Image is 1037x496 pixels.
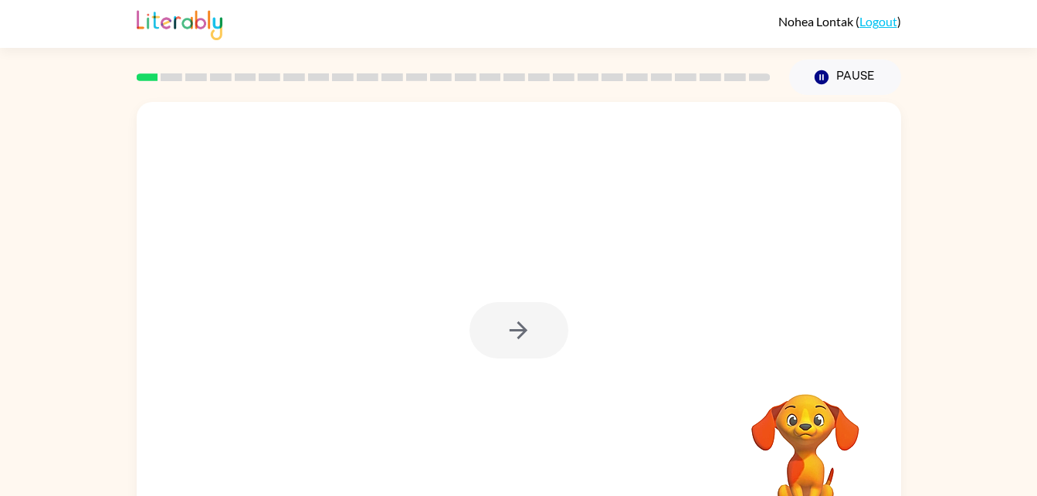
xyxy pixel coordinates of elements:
[778,14,856,29] span: Nohea Lontak
[859,14,897,29] a: Logout
[789,59,901,95] button: Pause
[778,14,901,29] div: ( )
[137,6,222,40] img: Literably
